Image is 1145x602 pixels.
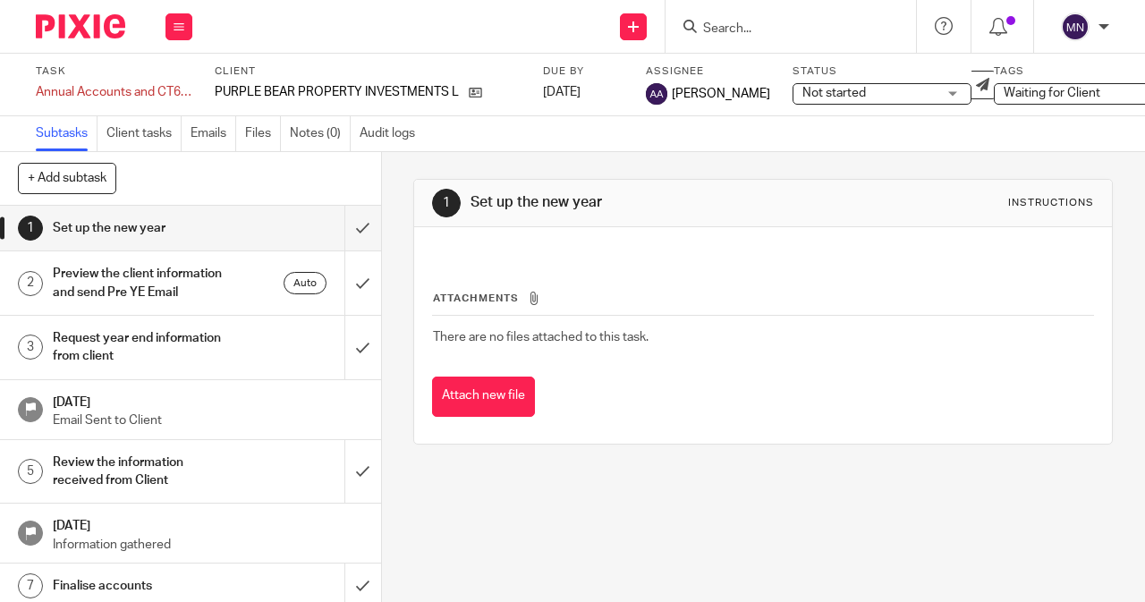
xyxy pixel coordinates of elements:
[18,573,43,598] div: 7
[471,193,801,212] h1: Set up the new year
[53,411,363,429] p: Email Sent to Client
[53,389,363,411] h1: [DATE]
[36,64,192,79] label: Task
[36,116,98,151] a: Subtasks
[53,215,235,242] h1: Set up the new year
[432,189,461,217] div: 1
[53,260,235,306] h1: Preview the client information and send Pre YE Email
[543,64,623,79] label: Due by
[191,116,236,151] a: Emails
[543,86,581,98] span: [DATE]
[344,206,381,250] div: Mark as done
[344,440,381,504] div: Mark as done
[245,116,281,151] a: Files
[18,459,43,484] div: 5
[701,21,862,38] input: Search
[18,163,116,193] button: + Add subtask
[36,14,125,38] img: Pixie
[433,331,649,343] span: There are no files attached to this task.
[18,335,43,360] div: 3
[646,83,667,105] img: Amri Asmin
[106,116,182,151] a: Client tasks
[284,272,327,294] div: Automated emails are sent as soon as the preceding subtask is completed.
[18,271,43,296] div: 2
[433,293,519,303] span: Attachments
[53,536,363,554] p: Information gathered
[215,83,460,101] p: PURPLE BEAR PROPERTY INVESTMENTS LIMITED
[215,64,521,79] label: Client
[36,83,192,101] div: Annual Accounts and CT600
[344,316,381,379] div: Mark as done
[1004,87,1100,99] span: Waiting for Client
[469,86,482,99] i: Open client page
[802,87,866,99] span: Not started
[1008,196,1094,210] div: Instructions
[53,325,235,370] h1: Request year end information from client
[793,64,971,79] label: Status
[1061,13,1090,41] img: svg%3E
[344,251,381,315] div: Mark as done
[53,572,235,599] h1: Finalise accounts
[360,116,424,151] a: Audit logs
[53,449,235,495] h1: Review the information received from Client
[968,71,997,99] a: Send new email to PURPLE BEAR PROPERTY INVESTMENTS LIMITED
[290,116,351,151] a: Notes (0)
[53,513,363,535] h1: [DATE]
[646,64,770,79] label: Assignee
[672,85,770,103] span: [PERSON_NAME]
[432,377,535,417] button: Attach new file
[18,216,43,241] div: 1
